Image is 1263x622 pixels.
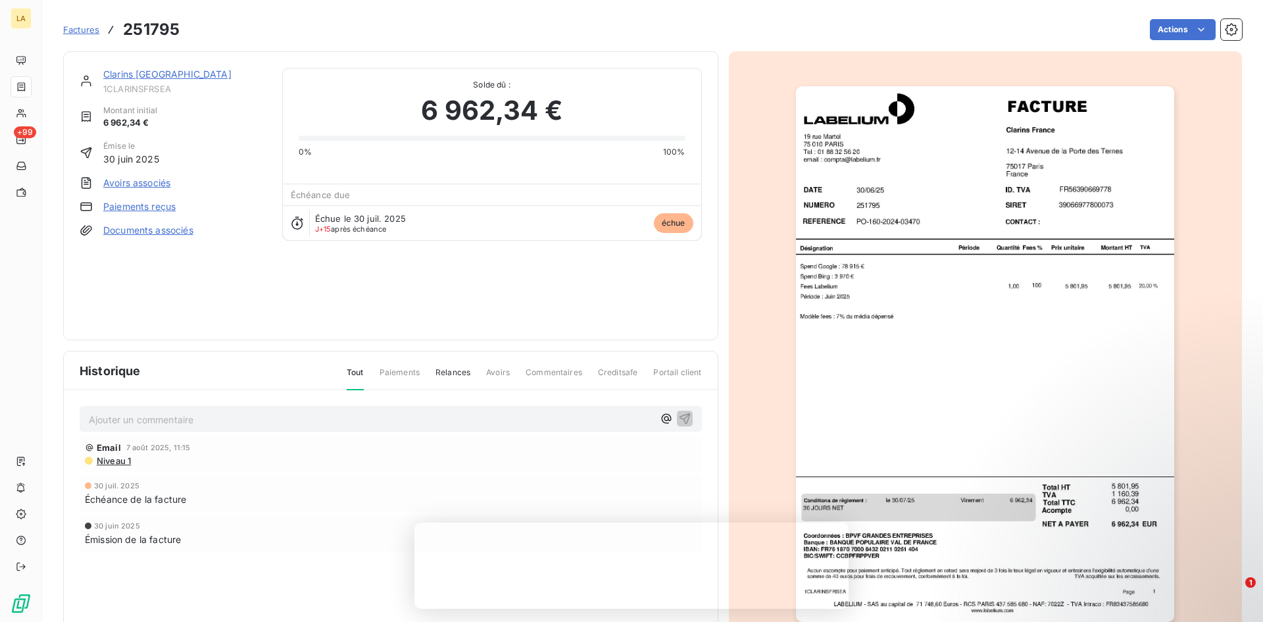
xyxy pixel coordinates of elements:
img: invoice_thumbnail [796,86,1174,622]
span: 30 juil. 2025 [94,482,139,490]
span: Niveau 1 [95,455,131,466]
span: échue [654,213,693,233]
span: Historique [80,362,141,380]
button: Actions [1150,19,1216,40]
a: Paiements reçus [103,200,176,213]
span: Échéance de la facture [85,492,186,506]
a: Clarins [GEOGRAPHIC_DATA] [103,68,232,80]
span: 0% [299,146,312,158]
a: Factures [63,23,99,36]
div: LA [11,8,32,29]
span: Creditsafe [598,367,638,389]
span: 1CLARINSFRSEA [103,84,266,94]
a: Avoirs associés [103,176,170,190]
span: Émission de la facture [85,532,181,546]
h3: 251795 [123,18,180,41]
span: Relances [435,367,470,389]
span: 6 962,34 € [421,91,562,130]
span: 1 [1245,577,1256,588]
span: après échéance [315,225,387,233]
span: 7 août 2025, 11:15 [126,444,191,452]
iframe: Enquête de LeanPay [414,523,849,609]
span: +99 [14,126,36,138]
span: Portail client [653,367,701,389]
a: +99 [11,129,31,150]
span: Paiements [380,367,420,389]
span: 30 juin 2025 [94,522,140,530]
span: J+15 [315,224,332,234]
span: Échue le 30 juil. 2025 [315,213,406,224]
span: Factures [63,24,99,35]
span: Tout [347,367,364,390]
span: Solde dû : [299,79,685,91]
span: 100% [663,146,685,158]
iframe: Intercom notifications message [1000,494,1263,586]
span: Commentaires [526,367,582,389]
a: Documents associés [103,224,193,237]
span: Avoirs [486,367,510,389]
span: Émise le [103,140,159,152]
iframe: Intercom live chat [1218,577,1250,609]
span: Montant initial [103,105,157,117]
span: 30 juin 2025 [103,152,159,166]
span: Email [97,442,121,453]
span: 6 962,34 € [103,117,157,130]
span: Échéance due [291,190,351,200]
img: Logo LeanPay [11,593,32,614]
